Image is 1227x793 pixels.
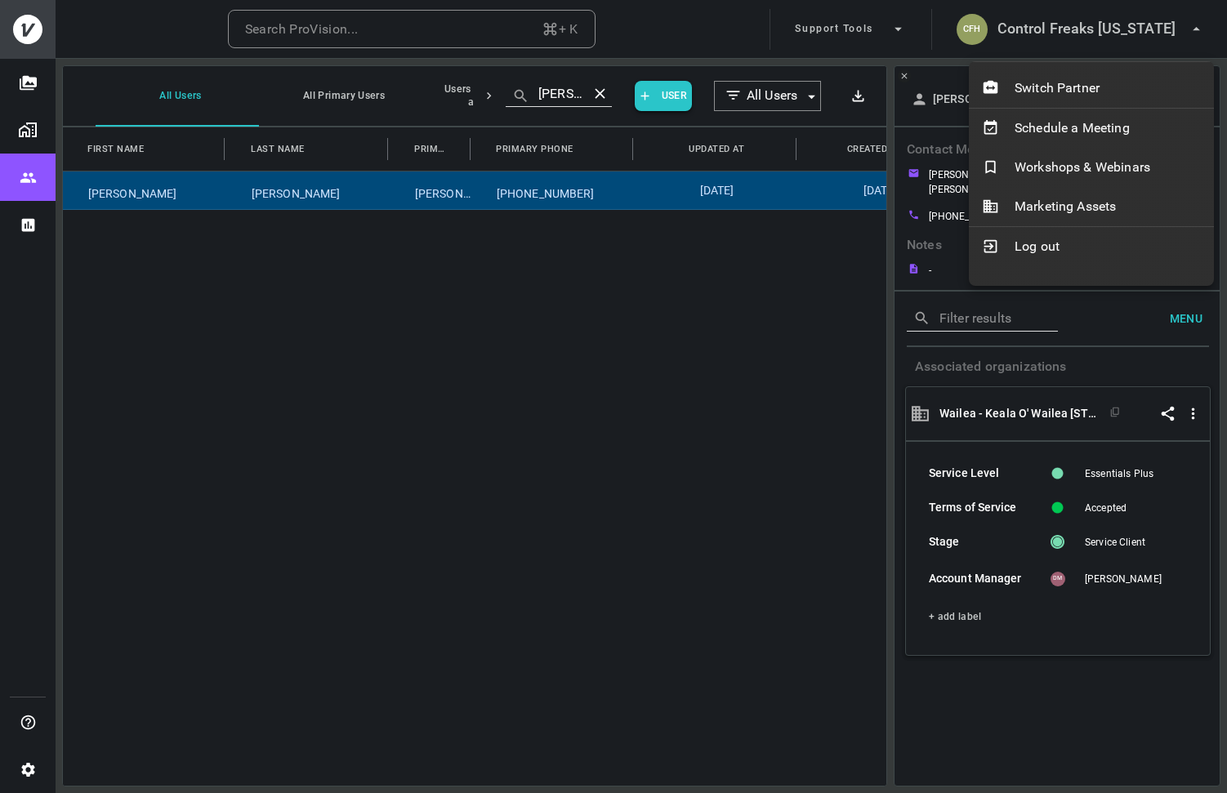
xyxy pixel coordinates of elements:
div: Workshops & Webinars [969,148,1214,187]
span: Schedule a Meeting [1015,118,1201,138]
span: Log out [1015,237,1201,256]
span: Switch Partner [1015,78,1201,98]
div: Log out [969,227,1214,266]
div: Schedule a Meeting [969,109,1214,148]
span: Marketing Assets [1015,197,1201,216]
span: Workshops & Webinars [1015,158,1201,177]
div: Switch Partner [969,69,1214,108]
div: Marketing Assets [969,187,1214,226]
